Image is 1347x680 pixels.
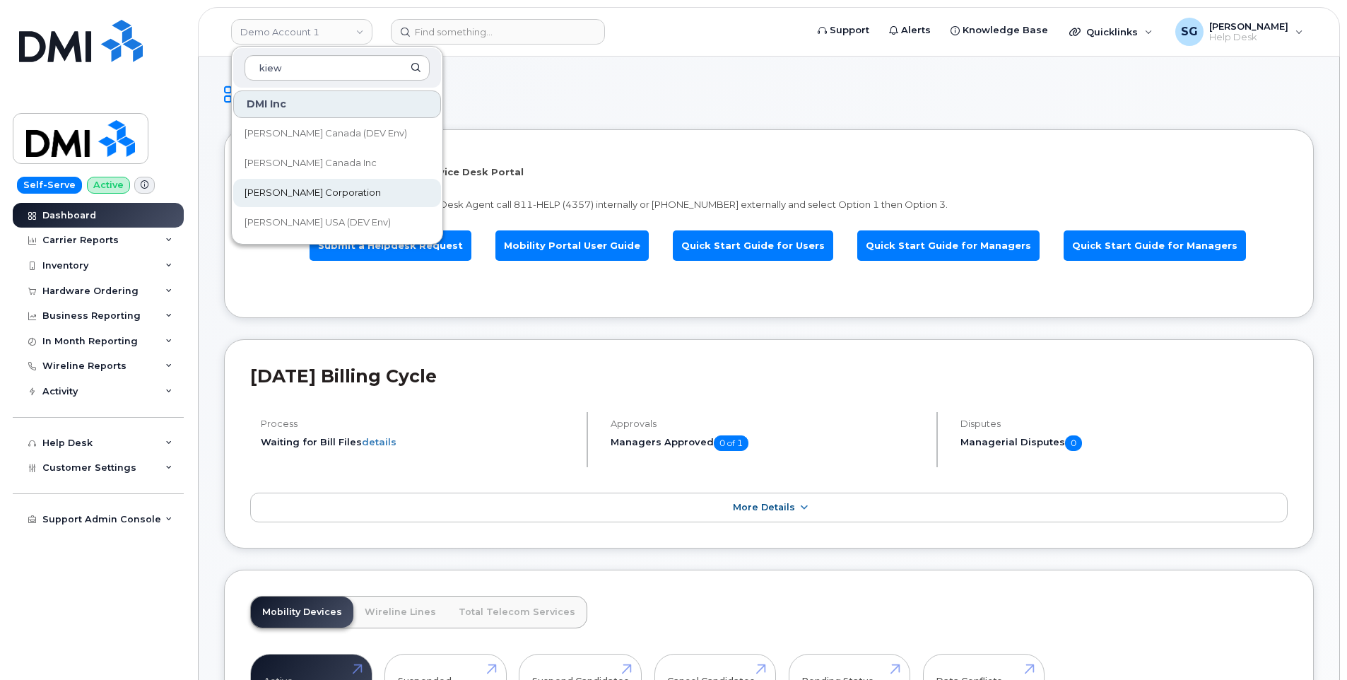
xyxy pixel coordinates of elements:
[733,502,795,512] span: More Details
[495,230,649,261] a: Mobility Portal User Guide
[310,230,471,261] a: Submit a Helpdesk Request
[362,436,396,447] a: details
[245,186,381,200] span: [PERSON_NAME] Corporation
[261,198,1277,211] p: To speak with a Mobile Device Service Desk Agent call 811-HELP (4357) internally or [PHONE_NUMBER...
[245,127,407,141] span: [PERSON_NAME] Canada (DEV Env)
[611,435,924,451] h5: Managers Approved
[245,216,391,230] span: [PERSON_NAME] USA (DEV Env)
[233,209,441,237] a: [PERSON_NAME] USA (DEV Env)
[353,597,447,628] a: Wireline Lines
[224,82,1314,107] h1: Dashboard
[857,230,1040,261] a: Quick Start Guide for Managers
[233,149,441,177] a: [PERSON_NAME] Canada Inc
[233,90,441,118] div: DMI Inc
[714,435,748,451] span: 0 of 1
[261,165,1277,179] p: Welcome to the Mobile Device Service Desk Portal
[1065,435,1082,451] span: 0
[245,156,377,170] span: [PERSON_NAME] Canada Inc
[611,418,924,429] h4: Approvals
[233,119,441,148] a: [PERSON_NAME] Canada (DEV Env)
[261,435,575,449] li: Waiting for Bill Files
[233,179,441,207] a: [PERSON_NAME] Corporation
[261,418,575,429] h4: Process
[673,230,833,261] a: Quick Start Guide for Users
[1064,230,1246,261] a: Quick Start Guide for Managers
[245,55,430,81] input: Search
[251,597,353,628] a: Mobility Devices
[250,365,1288,387] h2: [DATE] Billing Cycle
[960,435,1288,451] h5: Managerial Disputes
[960,418,1288,429] h4: Disputes
[447,597,587,628] a: Total Telecom Services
